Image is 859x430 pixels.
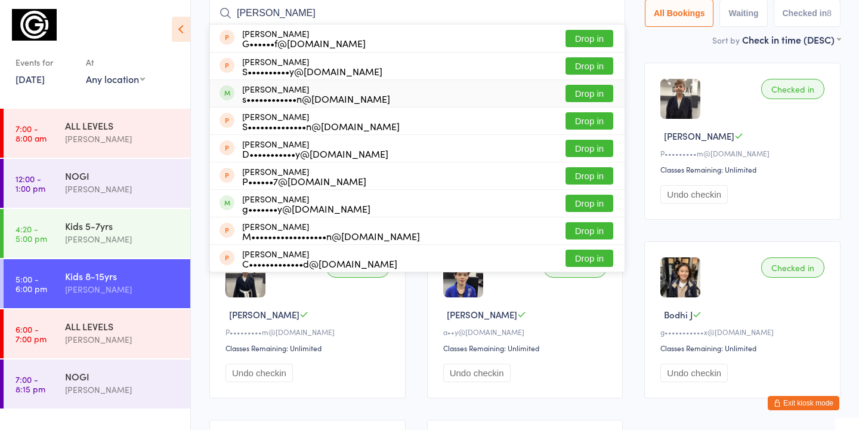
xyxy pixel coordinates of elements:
div: s••••••••••••n@[DOMAIN_NAME] [242,94,390,103]
div: [PERSON_NAME] [65,333,180,346]
div: D•••••••••••y@[DOMAIN_NAME] [242,149,388,158]
div: [PERSON_NAME] [242,194,370,213]
div: M••••••••••••••••••n@[DOMAIN_NAME] [242,231,420,241]
div: NOGI [65,370,180,383]
span: Bodhi J [664,308,693,321]
div: Checked in [761,79,824,99]
label: Sort by [712,34,740,46]
a: 7:00 -8:00 amALL LEVELS[PERSON_NAME] [4,109,190,158]
button: Undo checkin [660,185,728,204]
time: 7:00 - 8:15 pm [16,374,45,394]
div: Classes Remaining: Unlimited [660,343,828,353]
div: [PERSON_NAME] [242,167,366,186]
div: Kids 8-15yrs [65,269,180,282]
div: NOGI [65,169,180,182]
time: 5:00 - 6:00 pm [16,274,47,293]
span: [PERSON_NAME] [447,308,517,321]
a: 6:00 -7:00 pmALL LEVELS[PERSON_NAME] [4,309,190,358]
div: ALL LEVELS [65,320,180,333]
div: Events for [16,53,74,72]
div: g•••••••••••x@[DOMAIN_NAME] [660,327,828,337]
button: Undo checkin [660,364,728,382]
a: 4:20 -5:00 pmKids 5-7yrs[PERSON_NAME] [4,209,190,258]
button: Drop in [566,30,613,47]
div: [PERSON_NAME] [65,383,180,397]
div: [PERSON_NAME] [242,29,366,48]
time: 6:00 - 7:00 pm [16,324,47,343]
div: Check in time (DESC) [742,33,841,46]
div: S••••••••••y@[DOMAIN_NAME] [242,66,382,76]
a: 5:00 -6:00 pmKids 8-15yrs[PERSON_NAME] [4,259,190,308]
div: S••••••••••••••n@[DOMAIN_NAME] [242,121,400,131]
div: Any location [86,72,145,85]
div: [PERSON_NAME] [65,282,180,296]
button: Drop in [566,195,613,212]
button: Drop in [566,85,613,102]
a: [DATE] [16,72,45,85]
div: [PERSON_NAME] [65,132,180,146]
button: Drop in [566,57,613,75]
div: P•••••••••m@[DOMAIN_NAME] [225,327,393,337]
a: 7:00 -8:15 pmNOGI[PERSON_NAME] [4,360,190,408]
div: [PERSON_NAME] [242,57,382,76]
div: ALL LEVELS [65,119,180,132]
button: Drop in [566,250,613,267]
span: [PERSON_NAME] [229,308,299,321]
div: Kids 5-7yrs [65,219,180,232]
div: [PERSON_NAME] [242,139,388,158]
div: [PERSON_NAME] [65,182,180,196]
img: image1758007189.png [443,257,483,297]
div: [PERSON_NAME] [242,249,397,268]
span: [PERSON_NAME] [664,130,734,142]
div: P••••••7@[DOMAIN_NAME] [242,176,366,186]
img: image1752736190.png [225,257,265,297]
div: G••••••f@[DOMAIN_NAME] [242,38,366,48]
div: P•••••••••m@[DOMAIN_NAME] [660,148,828,158]
div: [PERSON_NAME] [242,222,420,241]
img: image1752736269.png [660,79,700,119]
button: Undo checkin [225,364,293,382]
a: 12:00 -1:00 pmNOGI[PERSON_NAME] [4,159,190,208]
div: a••y@[DOMAIN_NAME] [443,327,611,337]
img: image1755159123.png [660,257,700,297]
div: [PERSON_NAME] [242,112,400,131]
div: 8 [827,8,832,18]
time: 7:00 - 8:00 am [16,124,47,143]
div: [PERSON_NAME] [242,84,390,103]
div: Classes Remaining: Unlimited [660,164,828,174]
div: C•••••••••••••d@[DOMAIN_NAME] [242,259,397,268]
img: Garage Bondi Junction [12,9,57,41]
button: Drop in [566,167,613,185]
button: Exit kiosk mode [768,396,839,410]
div: At [86,53,145,72]
button: Drop in [566,222,613,239]
div: Classes Remaining: Unlimited [443,343,611,353]
button: Drop in [566,140,613,157]
div: g•••••••y@[DOMAIN_NAME] [242,204,370,213]
time: 12:00 - 1:00 pm [16,174,45,193]
button: Drop in [566,112,613,130]
div: [PERSON_NAME] [65,232,180,246]
div: Checked in [761,257,824,278]
time: 4:20 - 5:00 pm [16,224,47,243]
button: Undo checkin [443,364,511,382]
div: Classes Remaining: Unlimited [225,343,393,353]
